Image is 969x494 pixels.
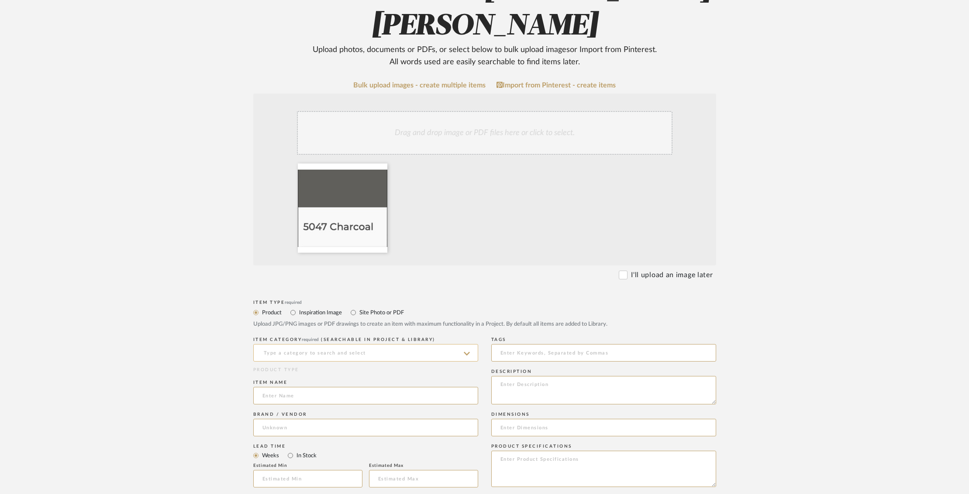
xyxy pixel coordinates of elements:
input: Enter Name [253,387,478,404]
div: Upload photos, documents or PDFs, or select below to bulk upload images or Import from Pinterest ... [306,44,664,68]
label: Product [261,308,282,317]
input: Unknown [253,419,478,436]
span: required [285,300,302,305]
div: Tags [491,337,716,342]
input: Type a category to search and select [253,344,478,362]
input: Enter Keywords, Separated by Commas [491,344,716,362]
label: Weeks [261,451,279,460]
label: Inspiration Image [298,308,342,317]
input: Estimated Min [253,470,362,487]
label: I'll upload an image later [631,270,713,280]
mat-radio-group: Select item type [253,450,478,461]
a: Bulk upload images - create multiple items [353,82,486,89]
div: Lead Time [253,444,478,449]
span: required [302,337,319,342]
div: Item Type [253,300,716,305]
div: Product Specifications [491,444,716,449]
label: Site Photo or PDF [359,308,404,317]
mat-radio-group: Select item type [253,307,716,318]
div: Estimated Max [369,463,478,468]
a: Import from Pinterest - create items [497,81,616,89]
div: Upload JPG/PNG images or PDF drawings to create an item with maximum functionality in a Project. ... [253,320,716,329]
div: Dimensions [491,412,716,417]
label: In Stock [296,451,317,460]
div: Description [491,369,716,374]
span: (Searchable in Project & Library) [321,337,435,342]
div: Brand / Vendor [253,412,478,417]
div: Estimated Min [253,463,362,468]
input: Enter Dimensions [491,419,716,436]
div: PRODUCT TYPE [253,367,478,373]
div: Item name [253,380,478,385]
div: ITEM CATEGORY [253,337,478,342]
input: Estimated Max [369,470,478,487]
